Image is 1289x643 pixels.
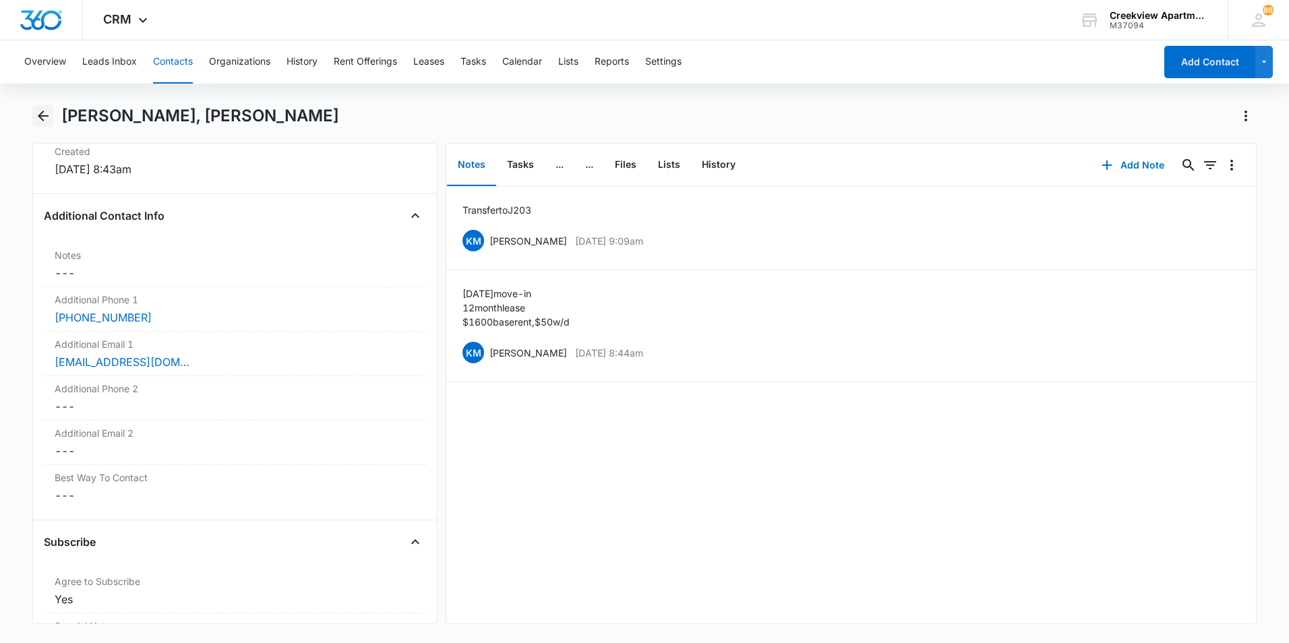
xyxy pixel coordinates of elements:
[413,40,444,84] button: Leases
[44,287,426,332] div: Additional Phone 1[PHONE_NUMBER]
[44,208,164,224] h4: Additional Contact Info
[55,144,415,158] dt: Created
[55,487,415,503] dd: ---
[1088,149,1178,181] button: Add Note
[1110,10,1208,21] div: account name
[604,144,647,186] button: Files
[55,293,415,307] label: Additional Phone 1
[1110,21,1208,30] div: account id
[502,40,542,84] button: Calendar
[645,40,682,84] button: Settings
[575,234,643,248] p: [DATE] 9:09am
[1178,154,1199,176] button: Search...
[287,40,318,84] button: History
[691,144,746,186] button: History
[462,230,484,251] span: KM
[44,376,426,421] div: Additional Phone 2---
[647,144,691,186] button: Lists
[55,337,415,351] label: Additional Email 1
[44,465,426,509] div: Best Way To Contact---
[55,161,415,177] dd: [DATE] 8:43am
[44,534,96,550] h4: Subscribe
[334,40,397,84] button: Rent Offerings
[153,40,193,84] button: Contacts
[55,443,415,459] dd: ---
[55,248,415,262] label: Notes
[462,342,484,363] span: KM
[558,40,578,84] button: Lists
[1263,5,1273,16] span: 86
[489,346,567,360] p: [PERSON_NAME]
[1164,46,1255,78] button: Add Contact
[55,619,415,633] label: Special Notes
[55,591,415,607] div: Yes
[44,243,426,287] div: Notes---
[404,531,426,553] button: Close
[462,301,570,315] p: 12 month lease
[55,309,152,326] a: [PHONE_NUMBER]
[1221,154,1242,176] button: Overflow Menu
[489,234,567,248] p: [PERSON_NAME]
[44,332,426,376] div: Additional Email 1[EMAIL_ADDRESS][DOMAIN_NAME]
[209,40,270,84] button: Organizations
[1199,154,1221,176] button: Filters
[545,144,574,186] button: ...
[55,354,189,370] a: [EMAIL_ADDRESS][DOMAIN_NAME]
[462,286,570,301] p: [DATE] move-in
[460,40,486,84] button: Tasks
[1263,5,1273,16] div: notifications count
[462,203,531,217] p: Transfer to J203
[55,470,415,485] label: Best Way To Contact
[447,144,496,186] button: Notes
[55,398,415,415] dd: ---
[103,12,131,26] span: CRM
[1235,105,1257,127] button: Actions
[55,426,415,440] label: Additional Email 2
[82,40,137,84] button: Leads Inbox
[55,265,415,281] dd: ---
[44,569,426,613] div: Agree to SubscribeYes
[44,421,426,465] div: Additional Email 2---
[44,139,426,183] div: Created[DATE] 8:43am
[24,40,66,84] button: Overview
[404,205,426,226] button: Close
[462,315,570,329] p: $1600 base rent, $50 w/d
[32,105,53,127] button: Back
[574,144,604,186] button: ...
[55,381,415,396] label: Additional Phone 2
[496,144,545,186] button: Tasks
[595,40,629,84] button: Reports
[575,346,643,360] p: [DATE] 8:44am
[61,106,339,126] h1: [PERSON_NAME], [PERSON_NAME]
[55,574,415,588] label: Agree to Subscribe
